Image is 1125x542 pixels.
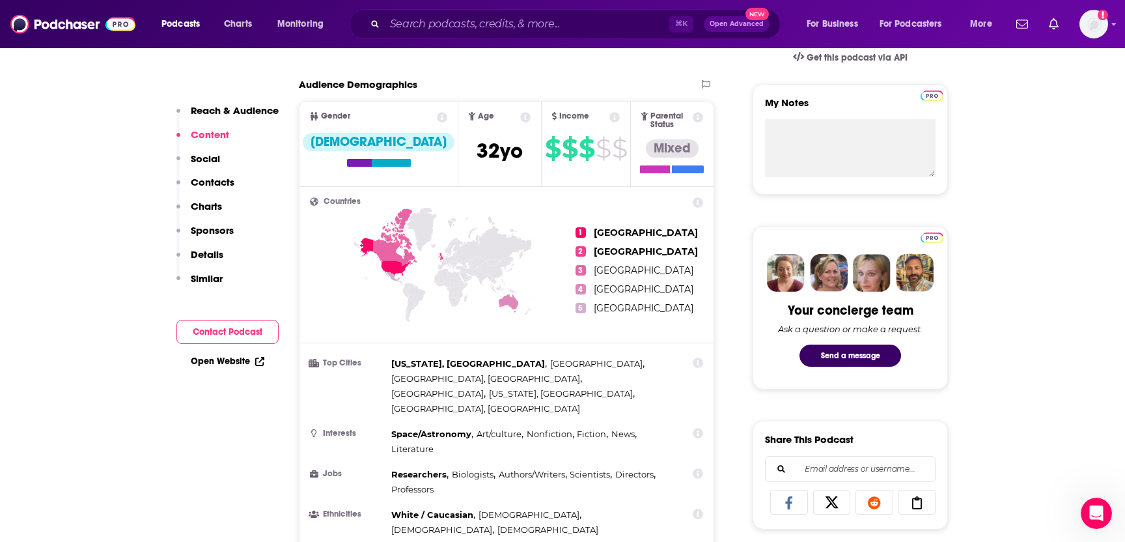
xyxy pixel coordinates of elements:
span: Space/Astronomy [391,429,471,439]
span: 4 [576,284,586,294]
button: Contact Podcast [176,320,279,344]
button: open menu [871,14,961,35]
span: , [391,507,475,522]
span: Age [478,112,494,121]
div: [DEMOGRAPHIC_DATA] [303,133,454,151]
span: , [527,427,574,442]
span: , [611,427,637,442]
span: Biologists [452,469,493,479]
div: Your concierge team [788,302,913,319]
button: Social [176,152,220,177]
a: Share on Facebook [770,490,808,515]
img: Barbara Profile [810,254,848,292]
button: Open AdvancedNew [704,16,770,32]
span: Art/culture [477,429,521,439]
span: [GEOGRAPHIC_DATA] [594,264,693,276]
span: White / Caucasian [391,509,473,520]
span: Scientists [570,469,610,479]
div: Search followers [765,456,936,482]
svg: Add a profile image [1098,10,1108,20]
span: Professors [391,484,434,494]
span: Parental Status [650,112,691,129]
div: Ask a question or make a request. [778,324,923,334]
button: Charts [176,200,222,224]
span: $ [596,138,611,159]
span: [GEOGRAPHIC_DATA] [594,246,698,257]
h3: Ethnicities [310,510,386,519]
span: [GEOGRAPHIC_DATA], [GEOGRAPHIC_DATA] [391,403,580,414]
button: Details [176,248,223,272]
a: Copy Link [898,490,936,515]
span: 2 [576,246,586,257]
span: , [391,371,582,386]
span: Gender [321,112,350,121]
a: Get this podcast via API [783,42,918,74]
a: Show notifications dropdown [1011,13,1033,35]
img: Podchaser - Follow, Share and Rate Podcasts [10,12,135,36]
span: , [391,522,494,537]
span: [DEMOGRAPHIC_DATA] [391,524,492,535]
span: Fiction [577,429,606,439]
img: Podchaser Pro [921,233,943,243]
span: 3 [576,265,586,276]
div: Mixed [646,139,699,158]
button: Send a message [799,345,901,367]
a: Share on Reddit [855,490,893,515]
span: [US_STATE], [GEOGRAPHIC_DATA] [489,388,633,399]
span: Get this podcast via API [807,52,908,63]
span: [GEOGRAPHIC_DATA], [GEOGRAPHIC_DATA] [391,373,580,384]
p: Content [191,128,229,141]
button: open menu [961,14,1008,35]
img: Jules Profile [853,254,891,292]
span: New [745,8,769,20]
p: Details [191,248,223,261]
span: , [391,386,486,401]
button: Content [176,128,229,152]
span: $ [612,138,627,159]
iframe: Intercom live chat [1081,498,1112,529]
span: Monitoring [277,15,324,33]
span: For Podcasters [880,15,942,33]
span: 32 yo [477,138,523,164]
span: More [970,15,992,33]
a: Pro website [921,231,943,243]
img: User Profile [1079,10,1108,38]
button: open menu [798,14,874,35]
a: Share on X/Twitter [813,490,851,515]
span: 1 [576,227,586,238]
span: $ [579,138,594,159]
span: [GEOGRAPHIC_DATA] [391,388,484,399]
div: Search podcasts, credits, & more... [361,9,793,39]
span: , [615,467,656,482]
span: Researchers [391,469,447,479]
p: Contacts [191,176,234,188]
span: [DEMOGRAPHIC_DATA] [479,509,579,520]
span: [GEOGRAPHIC_DATA] [594,283,693,295]
input: Search podcasts, credits, & more... [385,14,669,35]
h3: Jobs [310,470,386,478]
button: Contacts [176,176,234,200]
span: [GEOGRAPHIC_DATA] [594,227,698,238]
img: Jon Profile [896,254,934,292]
span: , [499,467,567,482]
a: Charts [215,14,260,35]
button: Show profile menu [1079,10,1108,38]
span: , [550,356,645,371]
p: Similar [191,272,223,285]
span: Countries [324,197,361,206]
span: [GEOGRAPHIC_DATA] [550,358,643,369]
span: , [452,467,495,482]
span: Charts [224,15,252,33]
span: , [391,467,449,482]
a: Pro website [921,89,943,101]
span: , [570,467,612,482]
span: $ [562,138,577,159]
h2: Audience Demographics [299,78,417,91]
span: , [391,427,473,442]
h3: Top Cities [310,359,386,367]
span: For Business [807,15,858,33]
p: Sponsors [191,224,234,236]
p: Social [191,152,220,165]
p: Reach & Audience [191,104,279,117]
span: $ [545,138,561,159]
